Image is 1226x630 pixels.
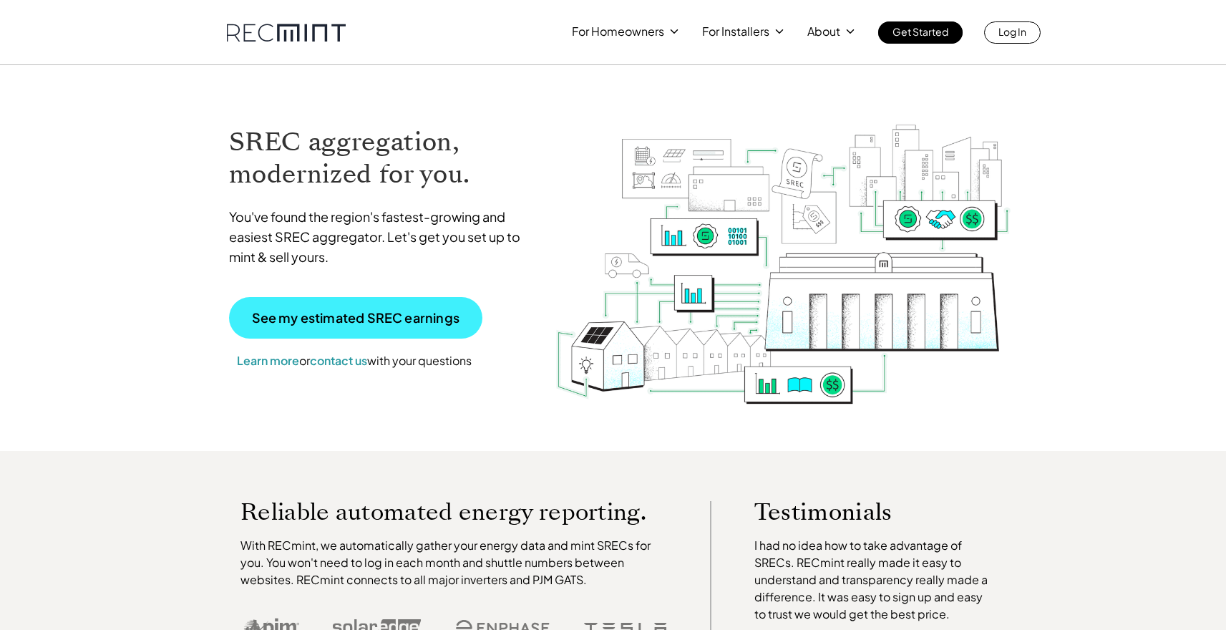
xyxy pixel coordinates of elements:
img: RECmint value cycle [555,87,1011,408]
p: For Homeowners [572,21,664,42]
p: See my estimated SREC earnings [252,311,459,324]
p: You've found the region's fastest-growing and easiest SREC aggregator. Let's get you set up to mi... [229,207,534,267]
p: With RECmint, we automatically gather your energy data and mint SRECs for you. You won't need to ... [240,537,667,588]
a: Log In [984,21,1041,44]
p: Reliable automated energy reporting. [240,501,667,523]
a: contact us [310,353,367,368]
p: Log In [998,21,1026,42]
p: Testimonials [754,501,968,523]
p: For Installers [702,21,769,42]
a: See my estimated SREC earnings [229,297,482,339]
a: Get Started [878,21,963,44]
p: I had no idea how to take advantage of SRECs. RECmint really made it easy to understand and trans... [754,537,995,623]
p: Get Started [892,21,948,42]
p: About [807,21,840,42]
a: Learn more [237,353,299,368]
p: or with your questions [229,352,480,370]
h1: SREC aggregation, modernized for you. [229,126,534,190]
